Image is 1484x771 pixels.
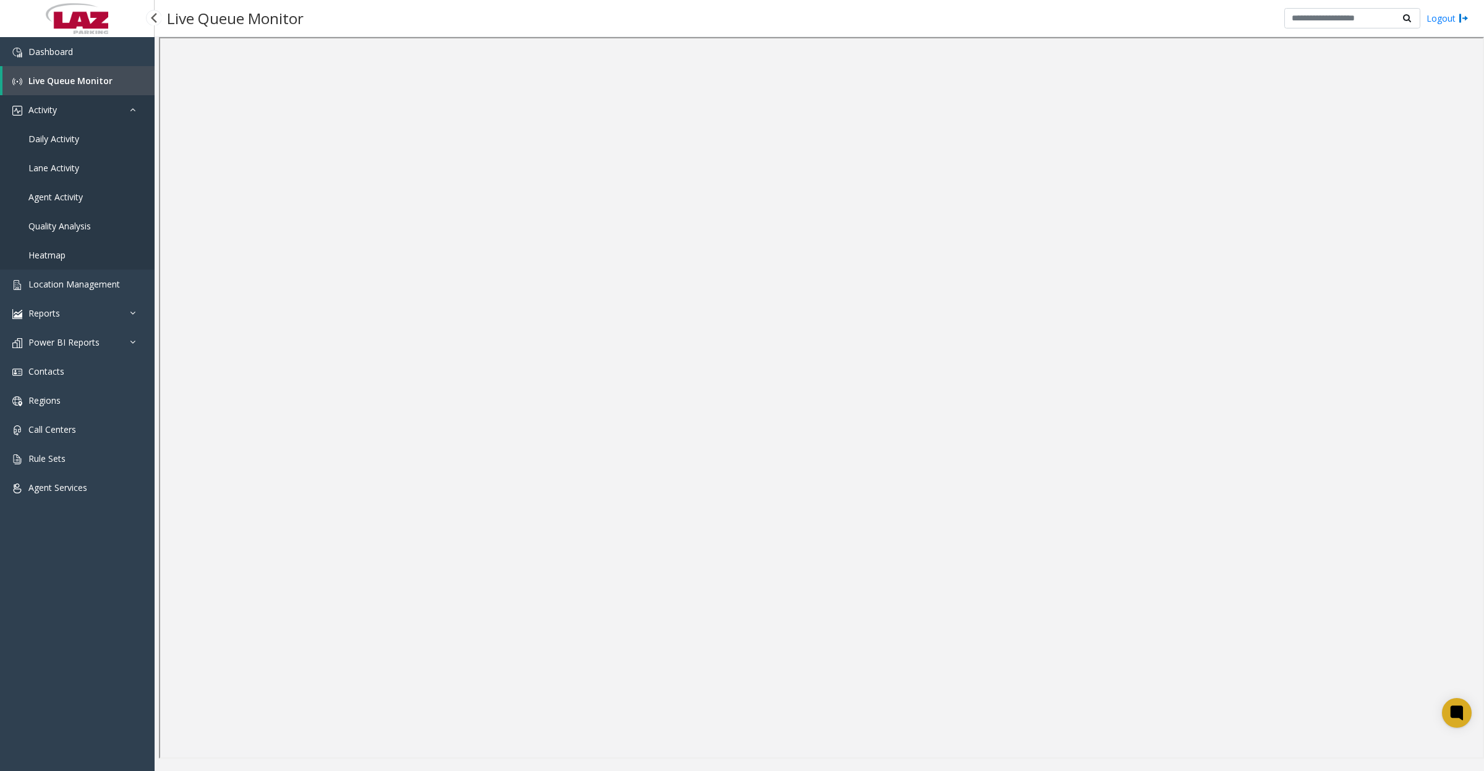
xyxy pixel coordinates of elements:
span: Rule Sets [28,453,66,464]
span: Daily Activity [28,133,79,145]
span: Dashboard [28,46,73,58]
img: 'icon' [12,396,22,406]
span: Contacts [28,365,64,377]
img: 'icon' [12,454,22,464]
span: Call Centers [28,424,76,435]
span: Live Queue Monitor [28,75,113,87]
img: 'icon' [12,77,22,87]
span: Heatmap [28,249,66,261]
span: Agent Activity [28,191,83,203]
img: 'icon' [12,483,22,493]
span: Quality Analysis [28,220,91,232]
h3: Live Queue Monitor [161,3,310,33]
img: 'icon' [12,48,22,58]
span: Regions [28,394,61,406]
img: 'icon' [12,309,22,319]
img: 'icon' [12,280,22,290]
span: Location Management [28,278,120,290]
span: Reports [28,307,60,319]
span: Lane Activity [28,162,79,174]
span: Activity [28,104,57,116]
img: 'icon' [12,367,22,377]
span: Agent Services [28,482,87,493]
img: 'icon' [12,425,22,435]
a: Logout [1426,12,1469,25]
a: Live Queue Monitor [2,66,155,95]
img: logout [1459,12,1469,25]
img: 'icon' [12,338,22,348]
img: 'icon' [12,106,22,116]
span: Power BI Reports [28,336,100,348]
